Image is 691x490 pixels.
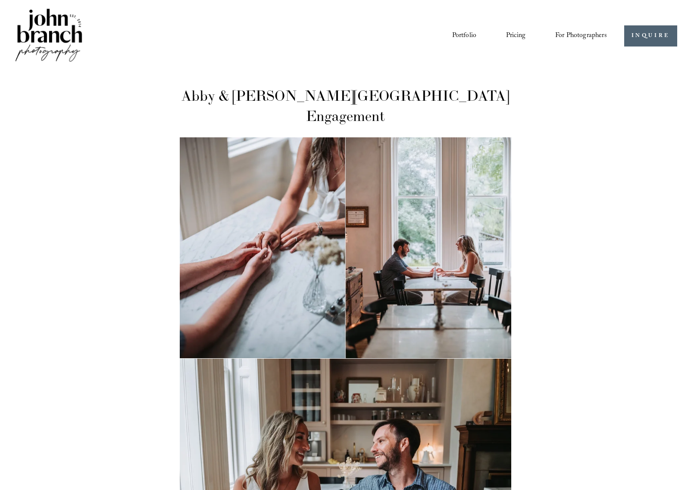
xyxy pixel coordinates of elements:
a: INQUIRE [624,25,677,47]
a: folder dropdown [555,28,607,43]
img: 01_Heights House Raleigh Engagement Photos.jpg [180,137,511,358]
a: Pricing [506,28,525,43]
img: John Branch IV Photography [14,7,84,65]
h1: Abby & [PERSON_NAME][GEOGRAPHIC_DATA] Engagement [180,86,511,126]
span: For Photographers [555,29,607,43]
a: Portfolio [452,28,476,43]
